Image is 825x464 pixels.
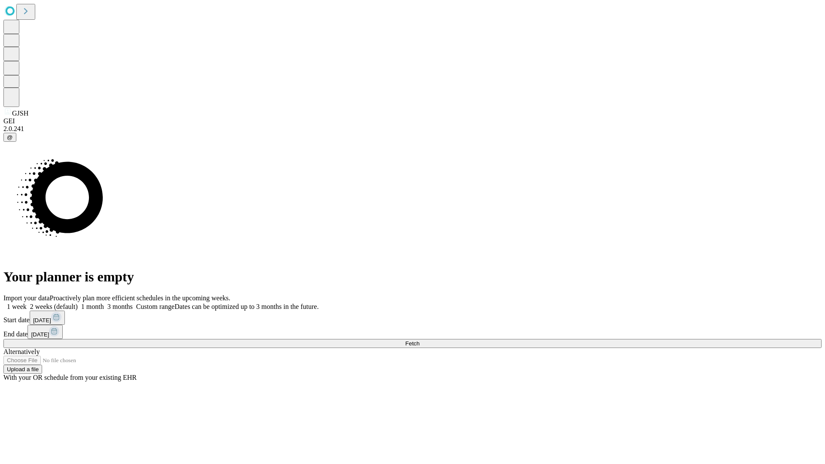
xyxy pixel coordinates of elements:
span: Proactively plan more efficient schedules in the upcoming weeks. [50,294,230,302]
span: 3 months [107,303,133,310]
span: Custom range [136,303,174,310]
span: [DATE] [31,331,49,338]
button: [DATE] [30,311,65,325]
span: 2 weeks (default) [30,303,78,310]
span: Dates can be optimized up to 3 months in the future. [174,303,318,310]
h1: Your planner is empty [3,269,822,285]
span: 1 week [7,303,27,310]
span: [DATE] [33,317,51,324]
button: Fetch [3,339,822,348]
button: [DATE] [27,325,63,339]
span: @ [7,134,13,140]
span: With your OR schedule from your existing EHR [3,374,137,381]
div: End date [3,325,822,339]
span: GJSH [12,110,28,117]
span: 1 month [81,303,104,310]
div: 2.0.241 [3,125,822,133]
button: Upload a file [3,365,42,374]
span: Alternatively [3,348,40,355]
button: @ [3,133,16,142]
span: Import your data [3,294,50,302]
span: Fetch [405,340,419,347]
div: Start date [3,311,822,325]
div: GEI [3,117,822,125]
